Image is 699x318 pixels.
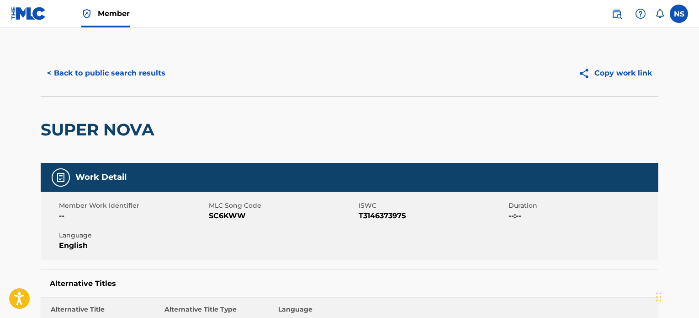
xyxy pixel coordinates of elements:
[209,210,356,221] span: SC6KWW
[608,5,626,23] a: Public Search
[59,240,207,251] span: English
[75,172,127,183] h5: Work Detail
[11,7,46,20] img: MLC Logo
[508,201,656,210] span: Duration
[673,195,699,269] iframe: Resource Center
[631,5,650,23] div: Help
[41,62,172,85] button: < Back to public search results
[98,8,130,19] span: Member
[359,210,506,221] span: T3146373975
[656,283,662,311] div: Drag
[209,201,356,210] span: MLC Song Code
[572,62,658,85] button: Copy work link
[55,172,66,183] img: Work Detail
[508,210,656,221] span: --:--
[59,201,207,210] span: Member Work Identifier
[359,201,506,210] span: ISWC
[81,8,92,19] img: Top Rightsholder
[635,8,646,19] img: help
[59,231,207,240] span: Language
[670,5,688,23] div: User Menu
[50,279,649,288] h5: Alternative Titles
[655,9,664,18] div: Notifications
[59,210,207,221] span: --
[578,68,594,79] img: Copy work link
[611,8,622,19] img: search
[653,274,699,318] iframe: Chat Widget
[41,119,159,140] h2: SUPER NOVA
